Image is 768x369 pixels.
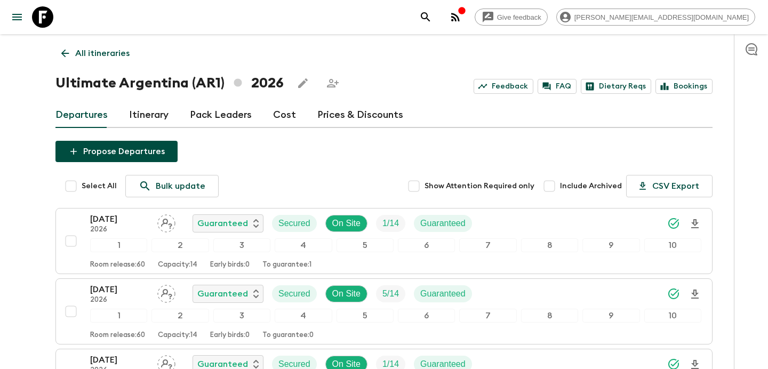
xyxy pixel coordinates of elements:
[581,79,651,94] a: Dietary Reqs
[90,296,149,304] p: 2026
[82,181,117,191] span: Select All
[425,181,534,191] span: Show Attention Required only
[655,79,713,94] a: Bookings
[158,331,197,340] p: Capacity: 14
[55,208,713,274] button: [DATE]2026Assign pack leaderGuaranteedSecuredOn SiteTrip FillGuaranteed12345678910Room release:60...
[521,309,578,323] div: 8
[90,309,147,323] div: 1
[644,309,701,323] div: 10
[151,309,209,323] div: 2
[125,175,219,197] a: Bulk update
[667,287,680,300] svg: Synced Successfully
[521,238,578,252] div: 8
[689,288,701,301] svg: Download Onboarding
[459,309,516,323] div: 7
[337,309,394,323] div: 5
[420,287,466,300] p: Guaranteed
[6,6,28,28] button: menu
[197,287,248,300] p: Guaranteed
[273,102,296,128] a: Cost
[55,73,284,94] h1: Ultimate Argentina (AR1) 2026
[538,79,577,94] a: FAQ
[55,43,135,64] a: All itineraries
[213,309,270,323] div: 3
[157,218,175,226] span: Assign pack leader
[157,358,175,367] span: Assign pack leader
[210,331,250,340] p: Early birds: 0
[398,309,455,323] div: 6
[292,73,314,94] button: Edit this itinerary
[382,287,399,300] p: 5 / 14
[569,13,755,21] span: [PERSON_NAME][EMAIL_ADDRESS][DOMAIN_NAME]
[210,261,250,269] p: Early birds: 0
[626,175,713,197] button: CSV Export
[475,9,548,26] a: Give feedback
[158,261,197,269] p: Capacity: 14
[90,213,149,226] p: [DATE]
[90,331,145,340] p: Room release: 60
[156,180,205,192] p: Bulk update
[278,217,310,230] p: Secured
[55,278,713,344] button: [DATE]2026Assign pack leaderGuaranteedSecuredOn SiteTrip FillGuaranteed12345678910Room release:60...
[325,215,367,232] div: On Site
[317,102,403,128] a: Prices & Discounts
[376,285,405,302] div: Trip Fill
[420,217,466,230] p: Guaranteed
[325,285,367,302] div: On Site
[90,238,147,252] div: 1
[398,238,455,252] div: 6
[262,331,314,340] p: To guarantee: 0
[272,215,317,232] div: Secured
[322,73,343,94] span: Share this itinerary
[55,102,108,128] a: Departures
[560,181,622,191] span: Include Archived
[151,238,209,252] div: 2
[272,285,317,302] div: Secured
[197,217,248,230] p: Guaranteed
[459,238,516,252] div: 7
[90,261,145,269] p: Room release: 60
[278,287,310,300] p: Secured
[129,102,169,128] a: Itinerary
[582,309,639,323] div: 9
[376,215,405,232] div: Trip Fill
[556,9,755,26] div: [PERSON_NAME][EMAIL_ADDRESS][DOMAIN_NAME]
[90,354,149,366] p: [DATE]
[667,217,680,230] svg: Synced Successfully
[689,218,701,230] svg: Download Onboarding
[332,287,361,300] p: On Site
[337,238,394,252] div: 5
[644,238,701,252] div: 10
[474,79,533,94] a: Feedback
[332,217,361,230] p: On Site
[382,217,399,230] p: 1 / 14
[190,102,252,128] a: Pack Leaders
[90,283,149,296] p: [DATE]
[262,261,311,269] p: To guarantee: 1
[582,238,639,252] div: 9
[75,47,130,60] p: All itineraries
[55,141,178,162] button: Propose Departures
[90,226,149,234] p: 2026
[491,13,547,21] span: Give feedback
[275,238,332,252] div: 4
[275,309,332,323] div: 4
[157,288,175,296] span: Assign pack leader
[213,238,270,252] div: 3
[415,6,436,28] button: search adventures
